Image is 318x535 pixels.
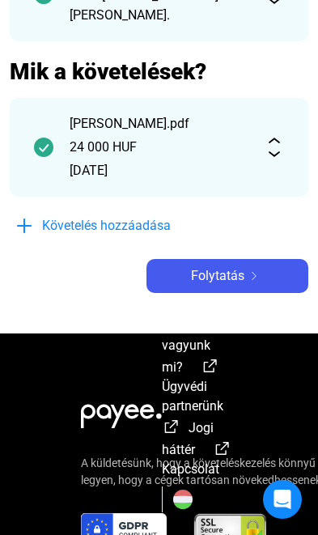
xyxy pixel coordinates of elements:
[70,138,248,157] div: 24 000 HUF
[81,395,162,428] img: white-payee-white-dot.svg
[162,461,219,477] span: Kapcsolat
[162,379,223,414] span: Ügyvédi partnerünk
[213,440,232,456] img: external-link-white
[70,161,248,180] div: [DATE]
[162,444,240,479] a: external-link-whiteKapcsolat
[15,216,34,236] img: plus-blue
[42,216,171,236] span: Követelés hozzáadása
[10,209,252,243] button: plus-blueKövetelés hozzáadása
[162,362,227,416] a: external-link-whiteÜgyvédi partnerünk
[162,321,210,377] a: external-link-whiteKik vagyunk mi?
[263,480,302,519] div: Open Intercom Messenger
[191,266,244,286] span: Folytatás
[162,318,210,375] span: Kik vagyunk mi?
[173,490,193,509] img: HU.svg
[70,114,248,134] div: [PERSON_NAME].pdf
[244,272,264,280] img: arrow-right-white
[201,358,220,374] img: external-link-white
[162,418,181,435] img: external-link-white
[146,259,308,293] button: Folytatásarrow-right-white
[162,422,214,460] a: external-link-whiteJogi háttér
[34,138,53,157] img: checkmark-darker-green-circle
[10,57,308,86] h2: Mik a követelések?
[162,420,214,457] span: Jogi háttér
[265,138,284,157] img: expand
